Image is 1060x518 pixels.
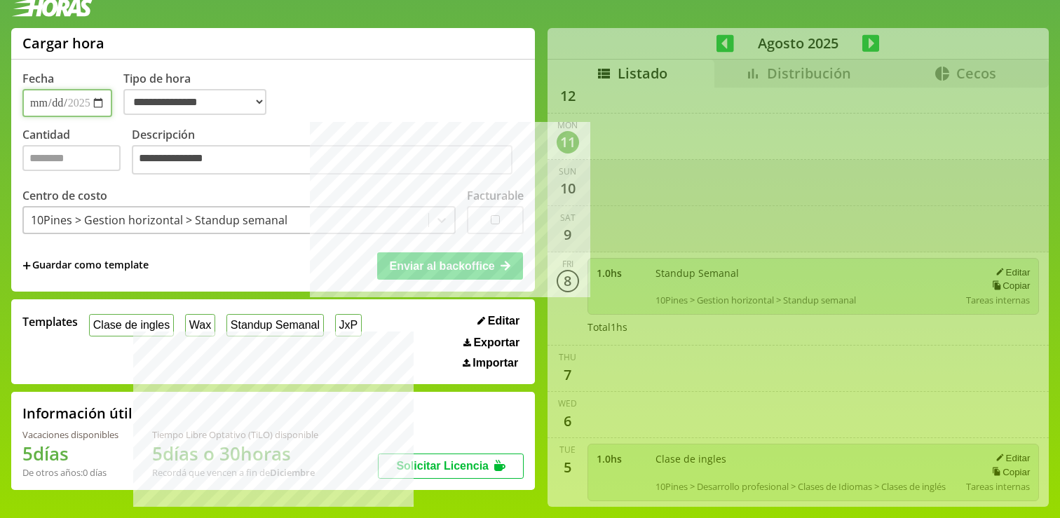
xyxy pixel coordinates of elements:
div: De otros años: 0 días [22,466,118,479]
span: Importar [473,357,518,369]
button: JxP [335,314,362,336]
label: Centro de costo [22,188,107,203]
label: Cantidad [22,127,132,178]
h1: 5 días [22,441,118,466]
input: Cantidad [22,145,121,171]
h1: Cargar hora [22,34,104,53]
span: Solicitar Licencia [396,460,489,472]
label: Descripción [132,127,524,178]
div: Recordá que vencen a fin de [152,466,318,479]
label: Fecha [22,71,54,86]
button: Exportar [459,336,524,350]
b: Diciembre [270,466,315,479]
span: Templates [22,314,78,329]
h1: 5 días o 30 horas [152,441,318,466]
div: Vacaciones disponibles [22,428,118,441]
div: Tiempo Libre Optativo (TiLO) disponible [152,428,318,441]
span: Editar [488,315,519,327]
button: Clase de ingles [89,314,174,336]
span: +Guardar como template [22,258,149,273]
button: Standup Semanal [226,314,324,336]
button: Enviar al backoffice [377,252,523,279]
textarea: Descripción [132,145,512,175]
button: Solicitar Licencia [378,454,524,479]
label: Facturable [467,188,524,203]
button: Wax [185,314,215,336]
select: Tipo de hora [123,89,266,115]
span: Enviar al backoffice [389,260,494,272]
button: Editar [473,314,524,328]
span: + [22,258,31,273]
div: 10Pines > Gestion horizontal > Standup semanal [31,212,287,228]
h2: Información útil [22,404,132,423]
label: Tipo de hora [123,71,278,117]
span: Exportar [473,336,519,349]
